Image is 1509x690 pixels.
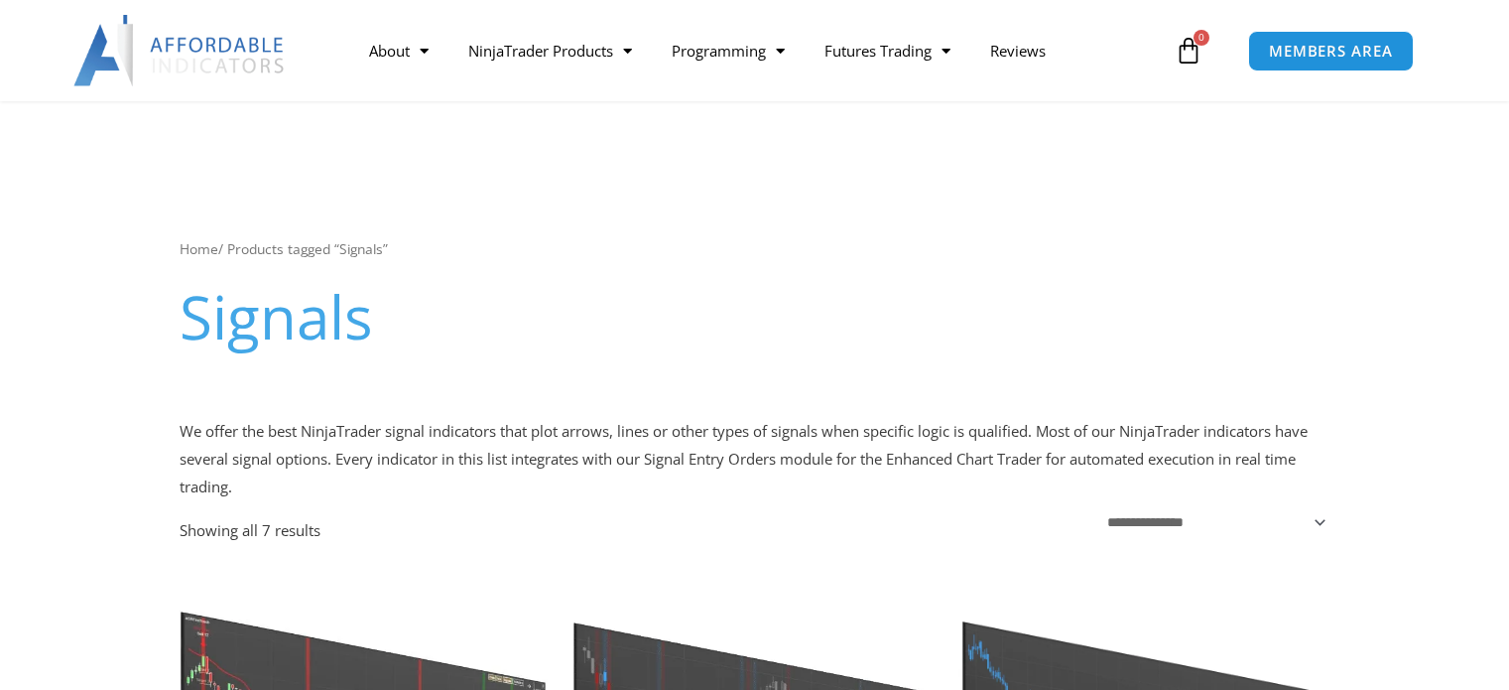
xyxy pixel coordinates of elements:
a: Programming [652,28,805,73]
img: LogoAI | Affordable Indicators – NinjaTrader [73,15,287,86]
a: Home [180,239,218,258]
nav: Breadcrumb [180,236,1330,262]
span: MEMBERS AREA [1269,44,1393,59]
a: NinjaTrader Products [448,28,652,73]
nav: Menu [349,28,1170,73]
p: We offer the best NinjaTrader signal indicators that plot arrows, lines or other types of signals... [180,418,1330,501]
a: MEMBERS AREA [1248,31,1414,71]
h1: Signals [180,275,1330,358]
a: Reviews [970,28,1066,73]
a: About [349,28,448,73]
a: Futures Trading [805,28,970,73]
a: 0 [1145,22,1232,79]
span: 0 [1194,30,1209,46]
p: Showing all 7 results [180,523,320,538]
select: Shop order [1095,508,1329,536]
